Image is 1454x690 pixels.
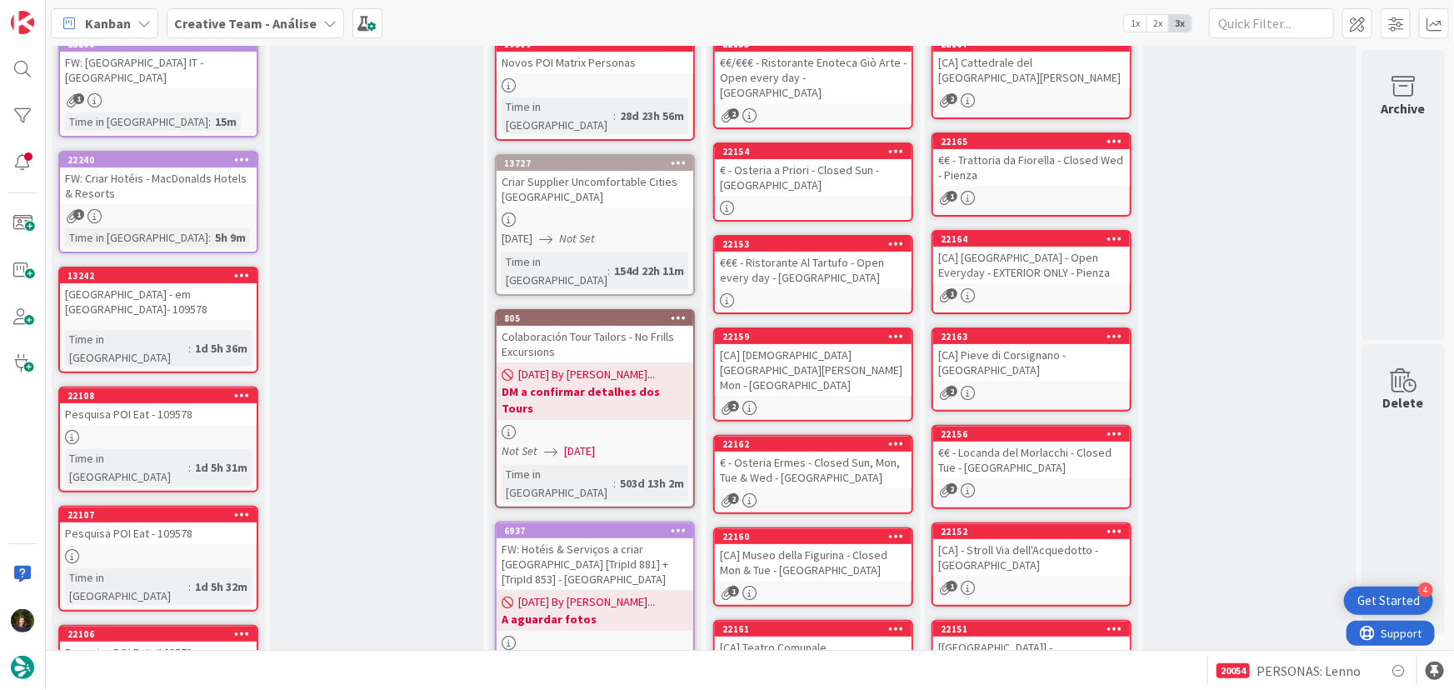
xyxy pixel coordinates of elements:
span: Kanban [85,13,131,33]
div: 22106 [67,628,257,640]
div: 22161[CA] Teatro Comunale [PERSON_NAME] - [GEOGRAPHIC_DATA] [715,622,912,688]
span: 2 [728,493,739,504]
div: 22154 [722,146,912,157]
div: 22152 [933,524,1130,539]
a: 13242[GEOGRAPHIC_DATA] - em [GEOGRAPHIC_DATA]- 109578Time in [GEOGRAPHIC_DATA]:1d 5h 36m [58,267,258,373]
div: 19389Novos POI Matrix Personas [497,37,693,73]
div: 22108Pesquisa POI Eat - 109578 [60,388,257,425]
div: 15m [211,112,241,131]
div: 22163[CA] Pieve di Corsignano - [GEOGRAPHIC_DATA] [933,329,1130,381]
div: 22260FW: [GEOGRAPHIC_DATA] IT - [GEOGRAPHIC_DATA] [60,37,257,88]
span: [DATE] [564,442,595,460]
div: Archive [1382,98,1426,118]
div: Open Get Started checklist, remaining modules: 4 [1344,587,1433,615]
div: [CA] Cattedrale del [GEOGRAPHIC_DATA][PERSON_NAME] [933,52,1130,88]
div: 22155€€/€€€ - Ristorante Enoteca Giò Arte - Open every day - [GEOGRAPHIC_DATA] [715,37,912,103]
div: [CA] [GEOGRAPHIC_DATA] - Open Everyday - EXTERIOR ONLY - Pienza [933,247,1130,283]
span: : [208,228,211,247]
div: 22167[CA] Cattedrale del [GEOGRAPHIC_DATA][PERSON_NAME] [933,37,1130,88]
div: 4 [1418,582,1433,597]
a: 22159[CA] [DEMOGRAPHIC_DATA][GEOGRAPHIC_DATA][PERSON_NAME] Mon - [GEOGRAPHIC_DATA] [713,327,913,422]
div: 13727 [504,157,693,169]
div: Pesquisa POI Eat - 109578 [60,403,257,425]
div: FW: [GEOGRAPHIC_DATA] IT - [GEOGRAPHIC_DATA] [60,52,257,88]
div: 22240 [67,154,257,166]
div: FW: Criar Hotéis - MacDonalds Hotels & Resorts [60,167,257,204]
img: Visit kanbanzone.com [11,11,34,34]
div: 13727Criar Supplier Uncomfortable Cities [GEOGRAPHIC_DATA] [497,156,693,207]
div: 1d 5h 32m [191,577,252,596]
div: Time in [GEOGRAPHIC_DATA] [502,465,613,502]
span: 2 [947,93,957,104]
div: 1d 5h 36m [191,339,252,357]
span: : [607,262,610,280]
div: Time in [GEOGRAPHIC_DATA] [65,449,188,486]
a: 805Colaboración Tour Tailors - No Frills Excursions[DATE] By [PERSON_NAME]...DM a confirmar detal... [495,309,695,508]
div: 6937FW: Hotéis & Serviços a criar [GEOGRAPHIC_DATA] [TripId 881] + [TripId 853] - [GEOGRAPHIC_DATA] [497,523,693,590]
div: 503d 13h 2m [616,474,688,492]
span: : [613,107,616,125]
i: Not Set [559,231,595,246]
span: : [188,458,191,477]
div: 22156 [941,428,1130,440]
span: [DATE] By [PERSON_NAME]... [518,593,655,611]
div: 1d 5h 31m [191,458,252,477]
span: 1 [73,93,84,104]
a: 22108Pesquisa POI Eat - 109578Time in [GEOGRAPHIC_DATA]:1d 5h 31m [58,387,258,492]
div: Criar Supplier Uncomfortable Cities [GEOGRAPHIC_DATA] [497,171,693,207]
a: 22155€€/€€€ - Ristorante Enoteca Giò Arte - Open every day - [GEOGRAPHIC_DATA] [713,35,913,129]
div: 22106Pesquisa POI Eat - 109578 [60,627,257,663]
div: 22108 [67,390,257,402]
div: 22153€€€ - Ristorante Al Tartufo - Open every day - [GEOGRAPHIC_DATA] [715,237,912,288]
div: 13242[GEOGRAPHIC_DATA] - em [GEOGRAPHIC_DATA]- 109578 [60,268,257,320]
div: 22107 [60,507,257,522]
div: 22162€ - Osteria Ermes - Closed Sun, Mon, Tue & Wed - [GEOGRAPHIC_DATA] [715,437,912,488]
b: Creative Team - Análise [174,15,317,32]
div: 22108 [60,388,257,403]
span: : [208,112,211,131]
div: 22165 [941,136,1130,147]
div: 22154€ - Osteria a Priori - Closed Sun - [GEOGRAPHIC_DATA] [715,144,912,196]
div: 22151 [941,623,1130,635]
div: 22165 [933,134,1130,149]
a: 22156€€ - Locanda del Morlacchi - Closed Tue - [GEOGRAPHIC_DATA] [932,425,1132,509]
div: [CA] - Stroll Via dell'Acquedotto - [GEOGRAPHIC_DATA] [933,539,1130,576]
div: 22153 [722,238,912,250]
div: 22165€€ - Trattoria da Fiorella - Closed Wed - Pienza [933,134,1130,186]
div: 22151[[GEOGRAPHIC_DATA]] - [GEOGRAPHIC_DATA] - [GEOGRAPHIC_DATA] [933,622,1130,688]
div: Time in [GEOGRAPHIC_DATA] [65,112,208,131]
div: 22161 [722,623,912,635]
div: 20054 [1217,663,1250,678]
a: 13727Criar Supplier Uncomfortable Cities [GEOGRAPHIC_DATA][DATE]Not SetTime in [GEOGRAPHIC_DATA]:... [495,154,695,296]
div: [GEOGRAPHIC_DATA] - em [GEOGRAPHIC_DATA]- 109578 [60,283,257,320]
a: 22163[CA] Pieve di Corsignano - [GEOGRAPHIC_DATA] [932,327,1132,412]
div: [CA] [DEMOGRAPHIC_DATA][GEOGRAPHIC_DATA][PERSON_NAME] Mon - [GEOGRAPHIC_DATA] [715,344,912,396]
span: 2 [728,401,739,412]
div: [CA] Teatro Comunale [PERSON_NAME] - [GEOGRAPHIC_DATA] [715,637,912,688]
span: 1x [1124,15,1147,32]
div: [CA] Museo della Figurina - Closed Mon & Tue - [GEOGRAPHIC_DATA] [715,544,912,581]
div: € - Osteria a Priori - Closed Sun - [GEOGRAPHIC_DATA] [715,159,912,196]
a: 22162€ - Osteria Ermes - Closed Sun, Mon, Tue & Wed - [GEOGRAPHIC_DATA] [713,435,913,514]
div: 22162 [722,438,912,450]
span: 1 [947,191,957,202]
div: 22159 [722,331,912,342]
div: 6937 [504,525,693,537]
span: 2 [728,108,739,119]
a: 22165€€ - Trattoria da Fiorella - Closed Wed - Pienza [932,132,1132,217]
div: Time in [GEOGRAPHIC_DATA] [65,228,208,247]
span: Support [35,2,76,22]
span: : [188,577,191,596]
div: 28d 23h 56m [616,107,688,125]
div: 154d 22h 11m [610,262,688,280]
span: 2 [947,386,957,397]
div: Time in [GEOGRAPHIC_DATA] [502,97,613,134]
div: Pesquisa POI Eat - 109578 [60,642,257,663]
div: 22240 [60,152,257,167]
div: € - Osteria Ermes - Closed Sun, Mon, Tue & Wed - [GEOGRAPHIC_DATA] [715,452,912,488]
span: 1 [728,586,739,597]
span: PERSONAS: Lenno [1257,661,1361,681]
div: Time in [GEOGRAPHIC_DATA] [65,330,188,367]
a: 22164[CA] [GEOGRAPHIC_DATA] - Open Everyday - EXTERIOR ONLY - Pienza [932,230,1132,314]
span: 3x [1169,15,1192,32]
